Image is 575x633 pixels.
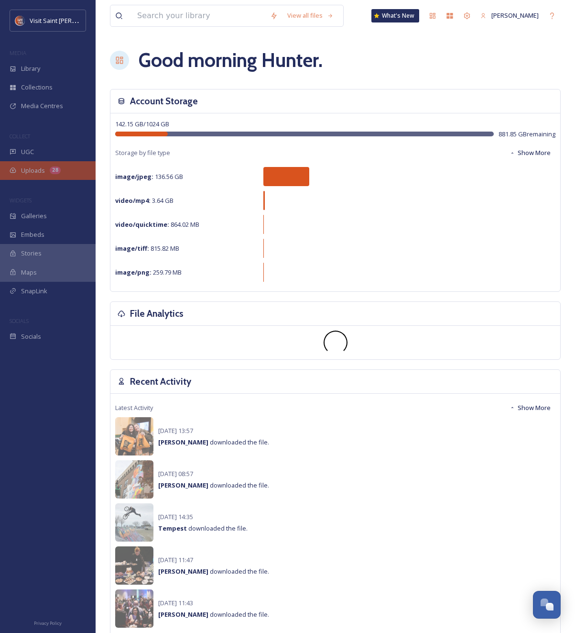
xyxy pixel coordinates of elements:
span: 864.02 MB [115,220,199,229]
a: [PERSON_NAME] [476,6,543,25]
button: Show More [505,144,555,162]
img: Visit%20Saint%20Paul%20Updated%20Profile%20Image.jpg [15,16,25,25]
span: downloaded the file. [158,610,269,619]
span: Embeds [21,230,44,239]
strong: image/png : [115,268,152,277]
strong: [PERSON_NAME] [158,438,208,446]
span: [DATE] 13:57 [158,426,193,435]
span: Storage by file type [115,148,170,157]
strong: video/mp4 : [115,196,151,205]
h3: File Analytics [130,307,184,321]
span: 881.85 GB remaining [499,130,555,139]
a: View all files [282,6,338,25]
img: 99ce7150-001a-490f-9180-a16a4be41655.jpg [115,589,153,628]
span: 3.64 GB [115,196,174,205]
span: [DATE] 11:47 [158,555,193,564]
span: downloaded the file. [158,481,269,489]
strong: image/jpeg : [115,172,153,181]
img: e5bd6fd6-13a7-4593-82fa-cf6755f1ae59.jpg [115,460,153,499]
strong: video/quicktime : [115,220,169,229]
span: 815.82 MB [115,244,179,253]
span: Stories [21,249,42,258]
span: SOCIALS [10,317,29,324]
input: Search your library [132,5,265,26]
span: UGC [21,147,34,156]
strong: [PERSON_NAME] [158,481,208,489]
strong: [PERSON_NAME] [158,610,208,619]
strong: image/tiff : [115,244,149,253]
span: [DATE] 08:57 [158,469,193,478]
button: Open Chat [533,591,561,619]
div: 28 [50,167,61,174]
img: cd3de868-bccb-411d-89f6-f22ad12f073e.jpg [115,546,153,585]
h3: Recent Activity [130,375,191,389]
button: Show More [505,399,555,417]
span: Galleries [21,211,47,221]
h1: Good morning Hunter . [139,46,323,75]
img: fe45dcbc-d96f-4ed8-9247-d08c52bc08cd.jpg [115,417,153,455]
h3: Account Storage [130,94,198,108]
span: Socials [21,332,41,341]
span: downloaded the file. [158,524,248,533]
span: Media Centres [21,101,63,111]
span: MEDIA [10,49,26,56]
span: Collections [21,83,53,92]
a: What's New [371,9,419,22]
span: Privacy Policy [34,620,62,626]
a: Privacy Policy [34,617,62,628]
span: [PERSON_NAME] [491,11,539,20]
span: 136.56 GB [115,172,183,181]
span: [DATE] 14:35 [158,512,193,521]
strong: [PERSON_NAME] [158,567,208,576]
span: downloaded the file. [158,438,269,446]
span: [DATE] 11:43 [158,599,193,607]
img: 40a25e43-deaf-46a9-9a66-09f543c759dc.jpg [115,503,153,542]
span: Latest Activity [115,403,153,412]
strong: Tempest [158,524,187,533]
span: Maps [21,268,37,277]
span: 142.15 GB / 1024 GB [115,120,169,128]
span: downloaded the file. [158,567,269,576]
span: Uploads [21,166,45,175]
span: COLLECT [10,133,30,140]
span: WIDGETS [10,197,32,204]
span: SnapLink [21,287,47,296]
span: 259.79 MB [115,268,182,277]
span: Library [21,64,40,73]
span: Visit Saint [PERSON_NAME] [30,16,106,25]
